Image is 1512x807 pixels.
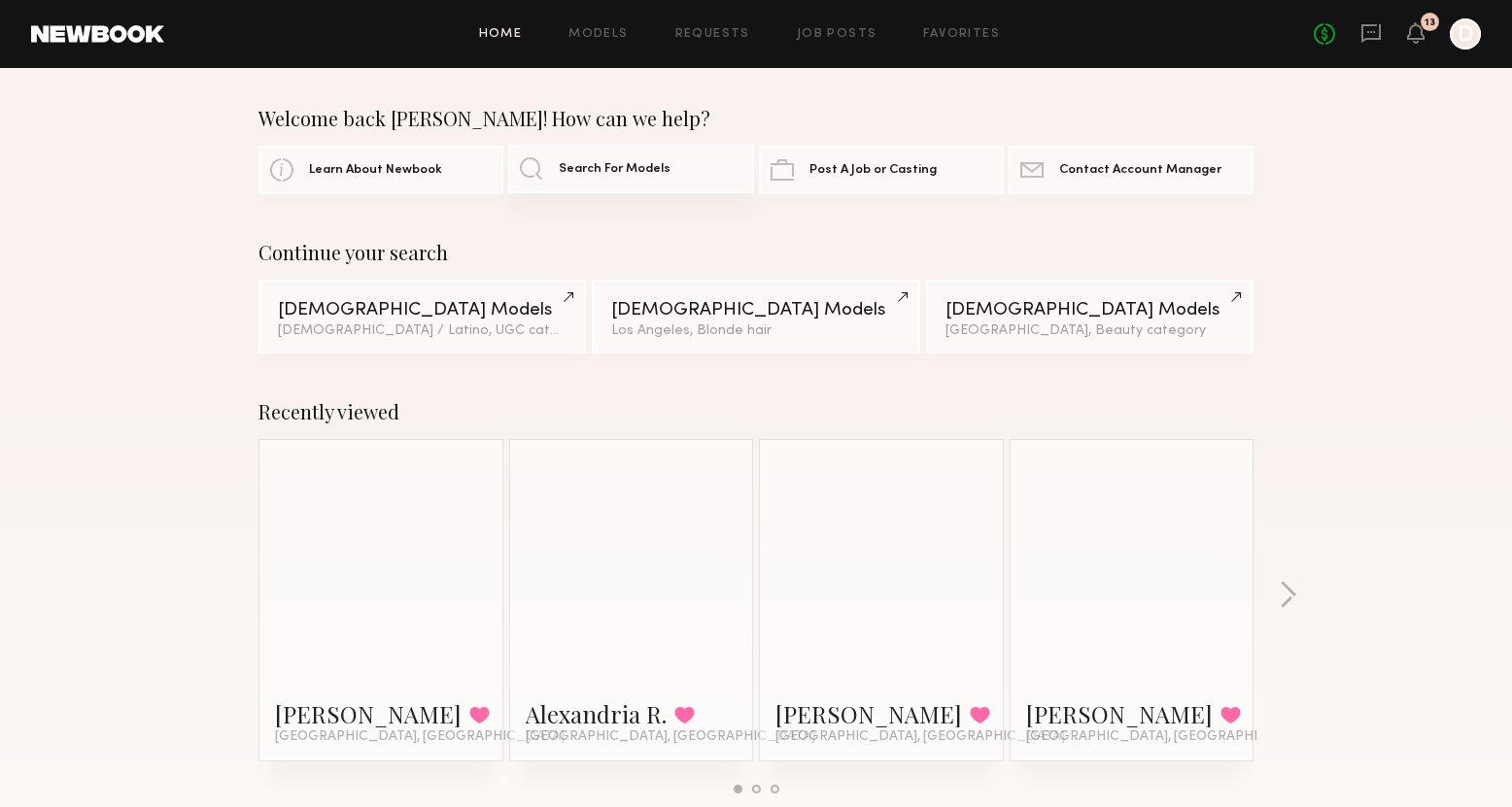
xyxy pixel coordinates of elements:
[759,146,1004,194] a: Post A Job or Casting
[923,28,1000,41] a: Favorites
[258,146,503,194] a: Learn About Newbook
[309,164,442,177] span: Learn About Newbook
[275,729,565,745] span: [GEOGRAPHIC_DATA], [GEOGRAPHIC_DATA]
[1425,17,1435,28] div: 13
[1009,146,1254,194] a: Contact Account Manager
[508,145,753,193] a: Search For Models
[945,324,1234,338] div: [GEOGRAPHIC_DATA], Beauty category
[592,280,919,353] a: [DEMOGRAPHIC_DATA] ModelsLos Angeles, Blonde hair
[1450,18,1481,50] a: D
[1059,164,1221,177] span: Contact Account Manager
[1026,729,1316,745] span: [GEOGRAPHIC_DATA], [GEOGRAPHIC_DATA]
[1026,698,1213,729] a: [PERSON_NAME]
[479,28,523,41] a: Home
[797,28,877,41] a: Job Posts
[775,729,1065,745] span: [GEOGRAPHIC_DATA], [GEOGRAPHIC_DATA]
[275,698,462,729] a: [PERSON_NAME]
[278,301,567,319] div: [DEMOGRAPHIC_DATA] Models
[675,28,750,41] a: Requests
[526,729,815,745] span: [GEOGRAPHIC_DATA], [GEOGRAPHIC_DATA]
[258,280,586,353] a: [DEMOGRAPHIC_DATA] Models[DEMOGRAPHIC_DATA] / Latino, UGC category
[926,280,1254,353] a: [DEMOGRAPHIC_DATA] Models[GEOGRAPHIC_DATA], Beauty category
[611,324,900,338] div: Los Angeles, Blonde hair
[945,301,1234,319] div: [DEMOGRAPHIC_DATA] Models
[809,164,937,177] span: Post A Job or Casting
[568,28,628,41] a: Models
[258,241,1254,264] div: Continue your search
[258,400,1254,423] div: Recently viewed
[611,301,900,319] div: [DEMOGRAPHIC_DATA] Models
[278,324,567,338] div: [DEMOGRAPHIC_DATA] / Latino, UGC category
[559,163,670,176] span: Search For Models
[775,698,962,729] a: [PERSON_NAME]
[526,698,667,729] a: Alexandria R.
[258,107,1254,130] div: Welcome back [PERSON_NAME]! How can we help?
